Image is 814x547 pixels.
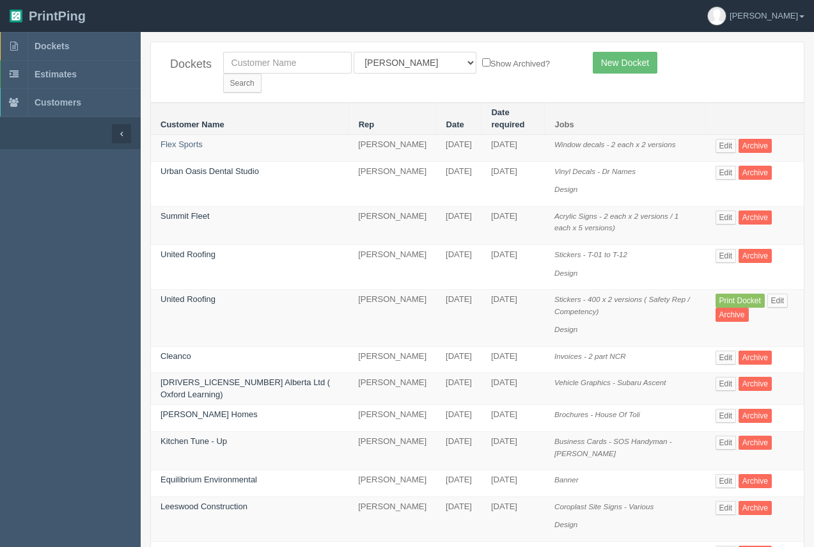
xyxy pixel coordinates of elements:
a: Edit [716,351,737,365]
td: [DATE] [481,161,545,206]
td: [DATE] [481,470,545,497]
a: United Roofing [160,294,215,304]
i: Design [554,269,577,277]
a: Summit Fleet [160,211,210,221]
td: [PERSON_NAME] [348,405,436,432]
span: Customers [35,97,81,107]
td: [DATE] [481,346,545,373]
a: Edit [716,210,737,225]
td: [DATE] [436,161,481,206]
a: Customer Name [160,120,224,129]
td: [DATE] [436,373,481,405]
a: [PERSON_NAME] Homes [160,409,258,419]
td: [DATE] [481,496,545,541]
td: [PERSON_NAME] [348,346,436,373]
td: [DATE] [481,405,545,432]
td: [DATE] [481,206,545,244]
label: Show Archived? [482,56,550,70]
a: Edit [716,166,737,180]
a: Edit [716,249,737,263]
a: Kitchen Tune - Up [160,436,227,446]
td: [PERSON_NAME] [348,290,436,347]
td: [DATE] [436,496,481,541]
i: Business Cards - SOS Handyman - [PERSON_NAME] [554,437,672,457]
i: Design [554,325,577,333]
td: [DATE] [436,470,481,497]
i: Vinyl Decals - Dr Names [554,167,636,175]
td: [DATE] [481,373,545,405]
img: logo-3e63b451c926e2ac314895c53de4908e5d424f24456219fb08d385ab2e579770.png [10,10,22,22]
th: Jobs [545,103,706,135]
i: Stickers - 400 x 2 versions ( Safety Rep / Competency) [554,295,690,315]
a: Date [446,120,464,129]
input: Customer Name [223,52,352,74]
a: Edit [716,377,737,391]
span: Dockets [35,41,69,51]
img: avatar_default-7531ab5dedf162e01f1e0bb0964e6a185e93c5c22dfe317fb01d7f8cd2b1632c.jpg [708,7,726,25]
a: Archive [739,501,772,515]
a: Edit [716,501,737,515]
td: [DATE] [436,346,481,373]
input: Search [223,74,262,93]
td: [PERSON_NAME] [348,496,436,541]
a: Archive [739,351,772,365]
i: Coroplast Site Signs - Various [554,502,654,511]
i: Design [554,520,577,528]
a: Edit [716,139,737,153]
td: [DATE] [481,290,545,347]
td: [DATE] [436,432,481,470]
td: [DATE] [436,244,481,289]
a: Archive [739,377,772,391]
a: Archive [739,436,772,450]
a: Flex Sports [160,139,203,149]
a: Edit [716,436,737,450]
a: Archive [739,139,772,153]
a: Archive [739,210,772,225]
a: Print Docket [716,294,765,308]
i: Brochures - House Of Toli [554,410,640,418]
input: Show Archived? [482,58,490,67]
td: [DATE] [481,244,545,289]
i: Banner [554,475,579,484]
a: Equilibrium Environmental [160,475,257,484]
td: [DATE] [436,135,481,162]
i: Acrylic Signs - 2 each x 2 versions / 1 each x 5 versions) [554,212,678,232]
a: Archive [739,409,772,423]
td: [PERSON_NAME] [348,432,436,470]
a: Archive [739,166,772,180]
i: Stickers - T-01 to T-12 [554,250,627,258]
a: Cleanco [160,351,191,361]
td: [PERSON_NAME] [348,135,436,162]
td: [DATE] [481,432,545,470]
td: [DATE] [436,206,481,244]
a: Urban Oasis Dental Studio [160,166,259,176]
td: [DATE] [436,405,481,432]
a: Edit [716,409,737,423]
a: [DRIVERS_LICENSE_NUMBER] Alberta Ltd ( Oxford Learning) [160,377,330,399]
span: Estimates [35,69,77,79]
a: Leeswood Construction [160,502,247,511]
td: [DATE] [436,290,481,347]
i: Design [554,185,577,193]
td: [PERSON_NAME] [348,206,436,244]
i: Invoices - 2 part NCR [554,352,626,360]
a: Edit [716,474,737,488]
a: Archive [739,474,772,488]
a: Edit [767,294,788,308]
a: Archive [716,308,749,322]
a: Archive [739,249,772,263]
i: Vehicle Graphics - Subaru Ascent [554,378,666,386]
td: [PERSON_NAME] [348,244,436,289]
i: Window decals - 2 each x 2 versions [554,140,676,148]
a: New Docket [593,52,657,74]
a: United Roofing [160,250,215,259]
a: Date required [491,107,524,129]
td: [PERSON_NAME] [348,470,436,497]
td: [DATE] [481,135,545,162]
td: [PERSON_NAME] [348,373,436,405]
h4: Dockets [170,58,204,71]
td: [PERSON_NAME] [348,161,436,206]
a: Rep [359,120,375,129]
